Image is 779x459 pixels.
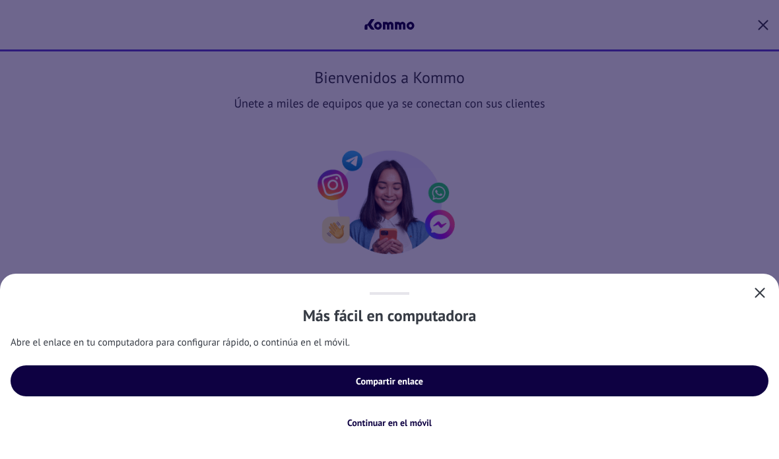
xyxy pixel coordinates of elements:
[11,336,768,350] span: Abre el enlace en tu computadora para configurar rápido, o continúa en el móvil.
[356,377,423,386] span: Compartir enlace
[347,418,432,427] span: Continuar en el móvil
[11,365,768,396] button: Compartir enlace
[303,305,477,326] h2: Más fácil en computadora
[11,407,768,438] button: Continuar en el móvil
